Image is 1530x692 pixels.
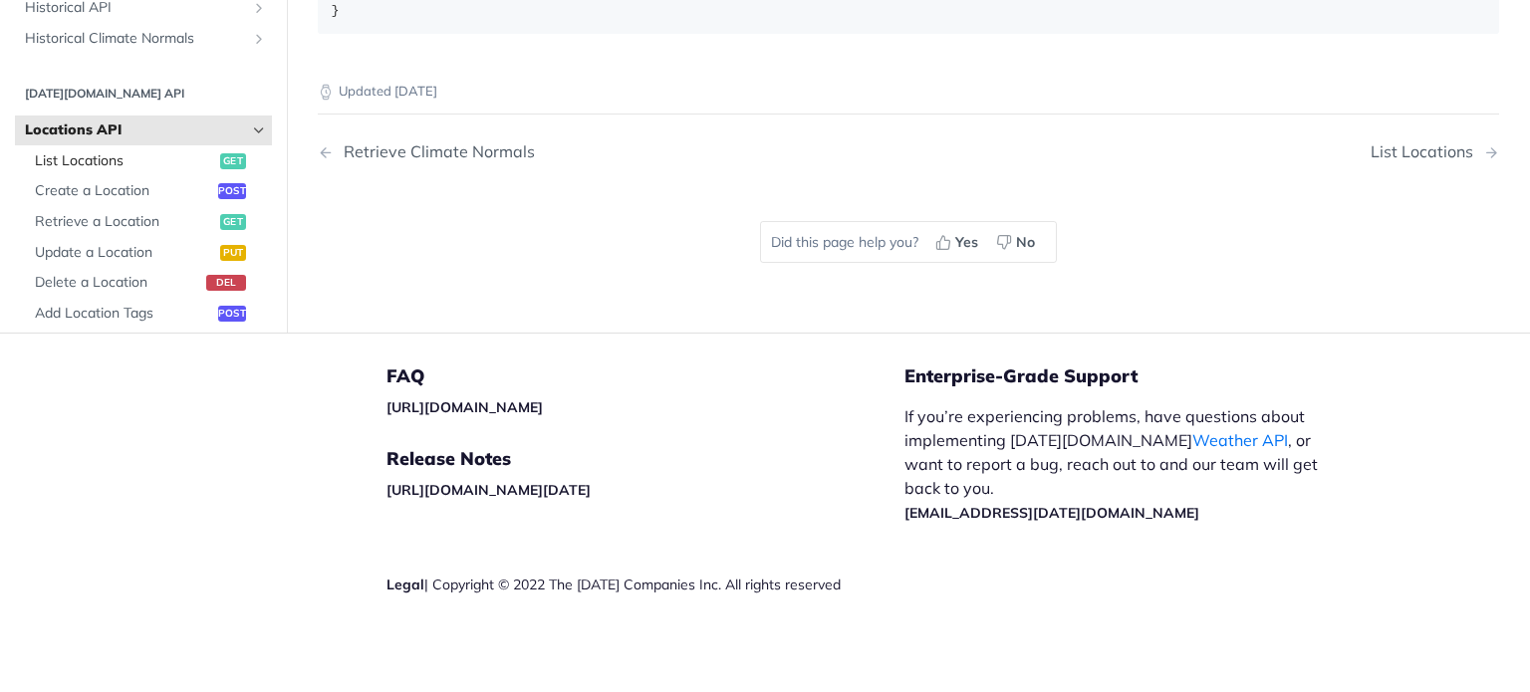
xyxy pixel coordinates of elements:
nav: Pagination Controls [318,122,1499,181]
button: Yes [928,227,989,257]
div: Retrieve Climate Normals [334,142,535,161]
span: post [218,306,246,322]
div: List Locations [1371,142,1483,161]
h5: FAQ [386,364,904,388]
button: Hide subpages for Locations API [251,123,267,139]
a: Legal [386,576,424,593]
a: Weather API [1192,430,1288,450]
p: If you’re experiencing problems, have questions about implementing [DATE][DOMAIN_NAME] , or want ... [904,404,1339,524]
span: Add Location Tags [35,304,213,324]
a: List Locationsget [25,146,272,176]
a: Remove Location Tagspost [25,330,272,359]
span: put [220,245,246,261]
a: [EMAIL_ADDRESS][DATE][DOMAIN_NAME] [904,504,1199,522]
a: [URL][DOMAIN_NAME] [386,398,543,416]
a: Create a Locationpost [25,177,272,207]
button: Show subpages for Historical Climate Normals [251,31,267,47]
a: Historical Climate NormalsShow subpages for Historical Climate Normals [15,24,272,54]
span: Update a Location [35,243,215,263]
button: Show subpages for Historical API [251,1,267,17]
a: Add Location Tagspost [25,299,272,329]
span: No [1016,232,1035,253]
span: Historical Climate Normals [25,29,246,49]
span: List Locations [35,151,215,171]
span: Delete a Location [35,274,201,294]
h5: Enterprise-Grade Support [904,364,1371,388]
span: Retrieve a Location [35,212,215,232]
p: Updated [DATE] [318,82,1499,102]
button: No [989,227,1046,257]
span: Create a Location [35,182,213,202]
a: [URL][DOMAIN_NAME][DATE] [386,481,591,499]
span: del [206,276,246,292]
a: Retrieve a Locationget [25,207,272,237]
div: | Copyright © 2022 The [DATE] Companies Inc. All rights reserved [386,575,904,594]
a: Next Page: List Locations [1371,142,1499,161]
span: get [220,214,246,230]
span: get [220,153,246,169]
a: Update a Locationput [25,238,272,268]
a: Previous Page: Retrieve Climate Normals [318,142,824,161]
h2: [DATE][DOMAIN_NAME] API [15,86,272,104]
span: post [218,184,246,200]
span: Locations API [25,121,246,141]
h5: Release Notes [386,447,904,471]
a: Delete a Locationdel [25,269,272,299]
div: Did this page help you? [760,221,1057,263]
a: Locations APIHide subpages for Locations API [15,116,272,146]
span: Yes [955,232,978,253]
